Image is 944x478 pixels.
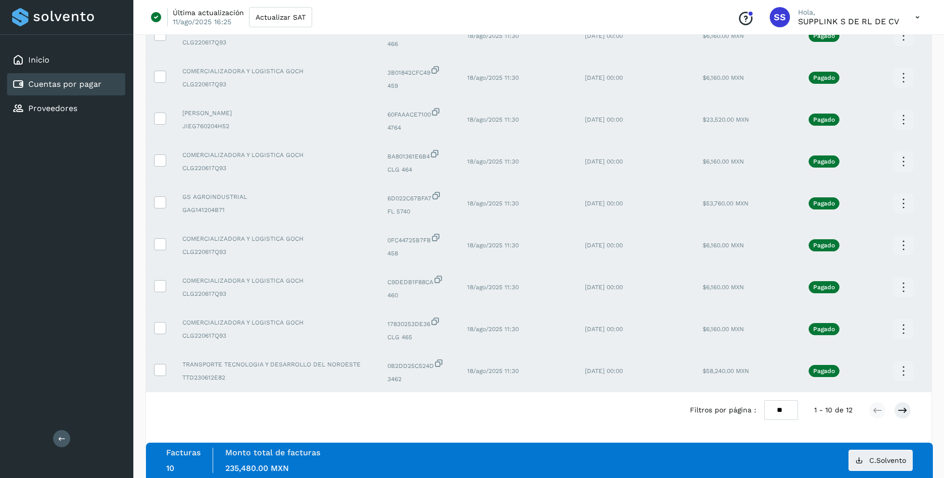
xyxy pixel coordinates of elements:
[585,326,623,333] span: [DATE] 00:00
[173,8,244,17] p: Última actualización
[813,242,835,249] p: Pagado
[703,116,749,123] span: $23,520.00 MXN
[182,150,371,160] span: COMERCIALIZADORA Y LOGISTICA GOCH
[387,358,451,370] span: 0B2DD25C524D
[387,291,451,300] span: 460
[182,373,371,382] span: TTD230612E82
[7,73,125,95] div: Cuentas por pagar
[798,8,899,17] p: Hola,
[813,32,835,39] p: Pagado
[814,405,853,415] span: 1 - 10 de 12
[166,448,201,457] label: Facturas
[387,375,451,384] span: 3462
[813,326,835,333] p: Pagado
[869,457,906,464] span: C.Solvento
[225,463,289,473] span: 235,480.00 MXN
[249,7,312,27] button: Actualizar SAT
[467,74,519,81] span: 18/ago/2025 11:30
[690,405,756,415] span: Filtros por página :
[182,67,371,76] span: COMERCIALIZADORA Y LOGISTICA GOCH
[703,74,744,81] span: $6,160.00 MXN
[387,149,451,161] span: BA801361E6B4
[182,289,371,298] span: CLG220617Q93
[703,367,749,375] span: $58,240.00 MXN
[387,39,451,48] span: 466
[7,97,125,120] div: Proveedores
[28,103,77,113] a: Proveedores
[813,74,835,81] p: Pagado
[182,318,371,327] span: COMERCIALIZADORA Y LOGISTICA GOCH
[467,284,519,291] span: 18/ago/2025 11:30
[585,200,623,207] span: [DATE] 00:00
[387,165,451,174] span: CLG 464
[467,200,519,207] span: 18/ago/2025 11:30
[585,116,623,123] span: [DATE] 00:00
[467,32,519,39] span: 18/ago/2025 11:30
[798,17,899,26] p: SUPPLINK S DE RL DE CV
[387,81,451,90] span: 459
[387,191,451,203] span: 6D022C67BFA7
[813,200,835,207] p: Pagado
[703,242,744,249] span: $6,160.00 MXN
[173,17,231,26] p: 11/ago/2025 16:25
[467,116,519,123] span: 18/ago/2025 11:30
[182,205,371,215] span: GAG141204B71
[182,360,371,369] span: TRANSPORTE TECNOLOGIA Y DESARROLLO DEL NOROESTE
[182,276,371,285] span: COMERCIALIZADORA Y LOGISTICA GOCH
[387,107,451,119] span: 60FAAACE7100
[166,463,174,473] span: 10
[182,38,371,47] span: CLG220617Q93
[467,367,519,375] span: 18/ago/2025 11:30
[703,158,744,165] span: $6,160.00 MXN
[182,192,371,201] span: GS AGROINDUSTRIAL
[703,200,749,207] span: $53,760.00 MXN
[703,32,744,39] span: $6,160.00 MXN
[387,275,451,287] span: C9DEDB1F88CA
[585,74,623,81] span: [DATE] 00:00
[182,164,371,173] span: CLG220617Q93
[813,284,835,291] p: Pagado
[182,109,371,118] span: [PERSON_NAME]
[182,122,371,131] span: JIEG760204H52
[585,242,623,249] span: [DATE] 00:00
[703,326,744,333] span: $6,160.00 MXN
[585,32,623,39] span: [DATE] 00:00
[467,242,519,249] span: 18/ago/2025 11:30
[585,284,623,291] span: [DATE] 00:00
[813,116,835,123] p: Pagado
[703,284,744,291] span: $6,160.00 MXN
[387,249,451,258] span: 458
[387,233,451,245] span: 0FC44725B7FB
[813,158,835,165] p: Pagado
[28,55,49,65] a: Inicio
[585,367,623,375] span: [DATE] 00:00
[387,316,451,329] span: 17830253DE36
[182,234,371,243] span: COMERCIALIZADORA Y LOGISTICA GOCH
[256,14,306,21] span: Actualizar SAT
[7,49,125,71] div: Inicio
[182,80,371,89] span: CLG220617Q93
[387,65,451,77] span: 3B01842CFC49
[849,450,913,471] button: C.Solvento
[387,333,451,342] span: CLG 465
[182,331,371,340] span: CLG220617Q93
[467,158,519,165] span: 18/ago/2025 11:30
[467,326,519,333] span: 18/ago/2025 11:30
[813,367,835,375] p: Pagado
[182,247,371,256] span: CLG220617Q93
[585,158,623,165] span: [DATE] 00:00
[225,448,320,457] label: Monto total de facturas
[28,79,102,89] a: Cuentas por pagar
[387,207,451,216] span: FL 5740
[387,123,451,132] span: 4764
